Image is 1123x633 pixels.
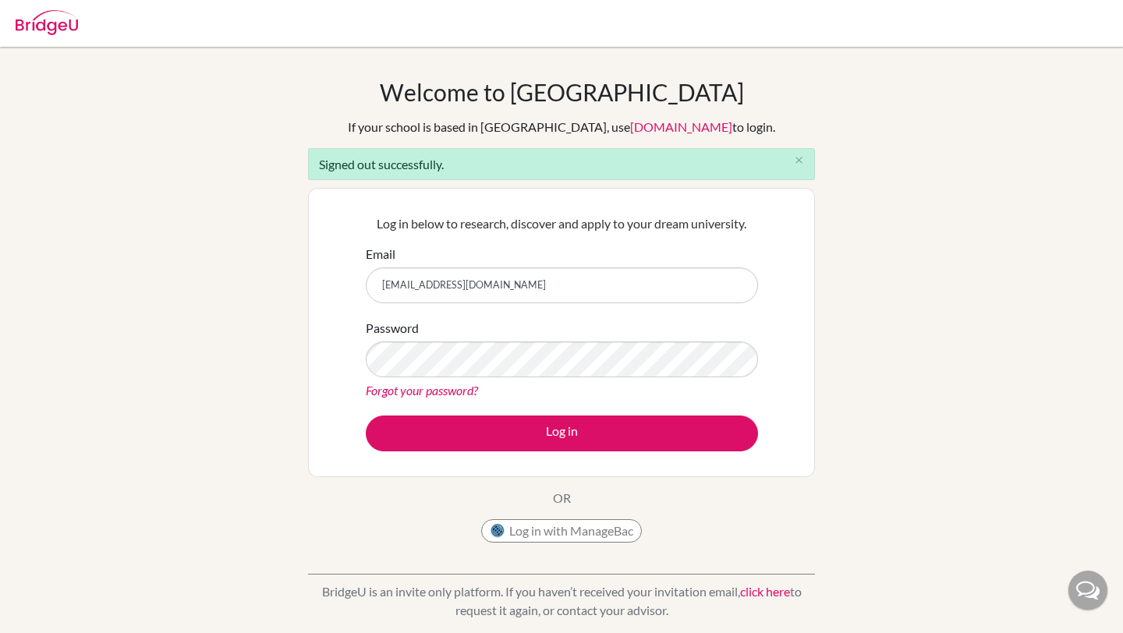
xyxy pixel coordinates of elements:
[366,214,758,233] p: Log in below to research, discover and apply to your dream university.
[366,319,419,338] label: Password
[783,149,814,172] button: Close
[348,118,775,136] div: If your school is based in [GEOGRAPHIC_DATA], use to login.
[308,148,815,180] div: Signed out successfully.
[630,119,732,134] a: [DOMAIN_NAME]
[366,245,395,263] label: Email
[553,489,571,507] p: OR
[740,584,790,599] a: click here
[16,10,78,35] img: Bridge-U
[793,154,805,166] i: close
[366,416,758,451] button: Log in
[481,519,642,543] button: Log in with ManageBac
[366,383,478,398] a: Forgot your password?
[380,78,744,106] h1: Welcome to [GEOGRAPHIC_DATA]
[308,582,815,620] p: BridgeU is an invite only platform. If you haven’t received your invitation email, to request it ...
